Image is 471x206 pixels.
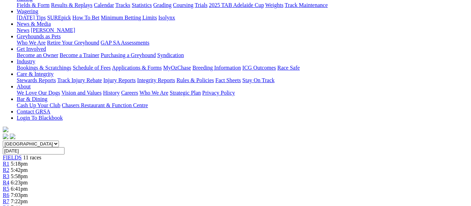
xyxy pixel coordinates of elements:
a: Who We Are [17,40,46,46]
a: Applications & Forms [112,65,162,71]
a: Careers [121,90,138,96]
div: Greyhounds as Pets [17,40,468,46]
a: R1 [3,161,9,167]
a: Calendar [94,2,114,8]
a: [PERSON_NAME] [31,27,75,33]
a: Retire Your Greyhound [47,40,99,46]
div: Get Involved [17,52,468,58]
img: facebook.svg [3,134,8,139]
a: Vision and Values [61,90,101,96]
img: twitter.svg [10,134,15,139]
a: Get Involved [17,46,46,52]
a: Industry [17,58,35,64]
a: Bar & Dining [17,96,47,102]
a: Isolynx [158,15,175,21]
a: Race Safe [277,65,299,71]
div: Wagering [17,15,468,21]
a: We Love Our Dogs [17,90,60,96]
a: FIELDS [3,154,22,160]
a: Bookings & Scratchings [17,65,71,71]
a: 2025 TAB Adelaide Cup [209,2,264,8]
a: Schedule of Fees [73,65,111,71]
a: SUREpick [47,15,71,21]
span: 6:23pm [11,180,28,185]
span: 5:18pm [11,161,28,167]
a: Fact Sheets [215,77,241,83]
a: Become a Trainer [60,52,99,58]
div: Care & Integrity [17,77,468,84]
div: About [17,90,468,96]
a: R7 [3,198,9,204]
img: logo-grsa-white.png [3,127,8,132]
a: Track Maintenance [285,2,328,8]
span: 11 races [23,154,41,160]
a: Greyhounds as Pets [17,33,61,39]
a: Trials [195,2,207,8]
a: Care & Integrity [17,71,54,77]
a: Results & Replays [51,2,92,8]
a: Privacy Policy [202,90,235,96]
a: Tracks [115,2,130,8]
a: Who We Are [139,90,168,96]
a: ICG Outcomes [242,65,276,71]
a: Stewards Reports [17,77,56,83]
a: Login To Blackbook [17,115,63,121]
a: Integrity Reports [137,77,175,83]
input: Select date [3,147,64,154]
span: 5:58pm [11,173,28,179]
a: Syndication [157,52,184,58]
a: R2 [3,167,9,173]
a: History [103,90,120,96]
a: Purchasing a Greyhound [101,52,156,58]
a: [DATE] Tips [17,15,46,21]
div: News & Media [17,27,468,33]
div: Racing [17,2,468,8]
a: Fields & Form [17,2,50,8]
a: Injury Reports [103,77,136,83]
a: Cash Up Your Club [17,102,60,108]
a: R5 [3,186,9,192]
a: Chasers Restaurant & Function Centre [62,102,148,108]
a: Minimum Betting Limits [101,15,157,21]
a: Grading [153,2,172,8]
a: News & Media [17,21,51,27]
a: Contact GRSA [17,109,50,114]
a: Track Injury Rebate [57,77,102,83]
a: Become an Owner [17,52,58,58]
span: 7:03pm [11,192,28,198]
a: R3 [3,173,9,179]
a: Weights [265,2,283,8]
a: Stay On Track [242,77,274,83]
span: 6:41pm [11,186,28,192]
a: R6 [3,192,9,198]
span: 7:22pm [11,198,28,204]
a: About [17,84,31,89]
a: Wagering [17,8,38,14]
a: Strategic Plan [170,90,201,96]
a: How To Bet [73,15,100,21]
a: Rules & Policies [176,77,214,83]
a: Statistics [132,2,152,8]
div: Industry [17,65,468,71]
a: Breeding Information [192,65,241,71]
a: GAP SA Assessments [101,40,150,46]
a: R4 [3,180,9,185]
a: Coursing [173,2,193,8]
span: 5:42pm [11,167,28,173]
div: Bar & Dining [17,102,468,109]
a: MyOzChase [163,65,191,71]
a: News [17,27,29,33]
